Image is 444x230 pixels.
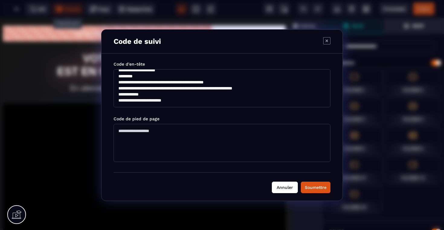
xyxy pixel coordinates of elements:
p: Code de suivi [114,37,161,46]
label: Code de pied de page [114,116,159,121]
h2: En attendant, suivez attentivement cette vidéo [3,63,285,78]
button: Annuler [272,182,298,193]
button: Soumettre [301,182,330,193]
text: Ne fermez pas cette page [76,12,139,19]
label: Code d'en-tête [114,62,145,66]
h1: VOTRE RENDEZ-VOUS EST EN COURS DE VALIDATION ! [3,31,285,63]
div: Soumettre [305,184,327,190]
